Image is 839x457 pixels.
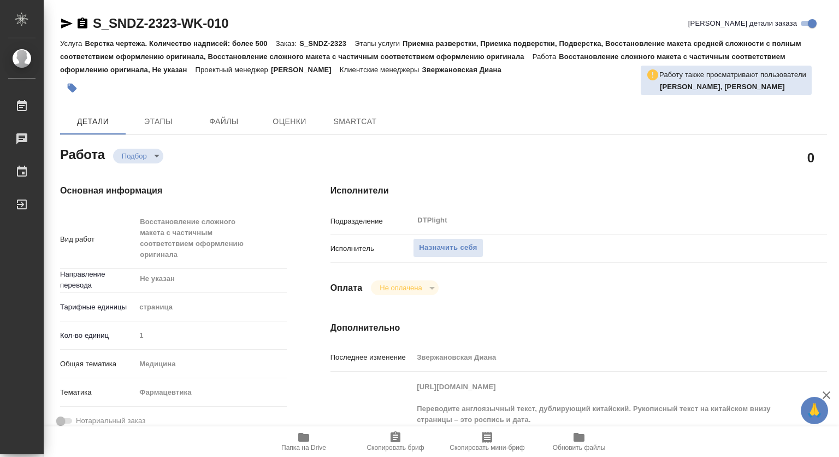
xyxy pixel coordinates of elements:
span: Скопировать мини-бриф [450,444,524,452]
button: Назначить себя [413,238,483,257]
p: Тарифные единицы [60,302,135,313]
input: Пустое поле [135,327,286,343]
h4: Основная информация [60,184,287,197]
p: Этапы услуги [354,39,403,48]
span: Нотариальный заказ [76,415,145,426]
h4: Дополнительно [330,321,827,335]
p: Матвеева Мария, Ганина Анна [660,81,806,92]
p: Последнее изменение [330,352,413,363]
div: Подбор [113,149,163,163]
p: Подразделение [330,216,413,227]
p: Вид работ [60,234,135,245]
p: Работу также просматривают пользователи [659,69,806,80]
h4: Исполнители [330,184,827,197]
span: Оценки [263,115,316,128]
span: [PERSON_NAME] детали заказа [688,18,797,29]
h4: Оплата [330,282,363,295]
div: Подбор [371,280,438,295]
p: S_SNDZ-2323 [299,39,354,48]
p: Общая тематика [60,359,135,370]
span: 🙏 [805,399,824,422]
button: 🙏 [801,397,828,424]
p: Звержановская Диана [422,66,510,74]
p: Верстка чертежа. Количество надписей: более 500 [85,39,275,48]
p: Заказ: [276,39,299,48]
p: [PERSON_NAME] [271,66,340,74]
button: Скопировать ссылку для ЯМессенджера [60,17,73,30]
a: S_SNDZ-2323-WK-010 [93,16,228,31]
div: Фармацевтика [135,383,286,402]
span: Обновить файлы [553,444,606,452]
b: [PERSON_NAME], [PERSON_NAME] [660,83,785,91]
input: Пустое поле [413,349,785,365]
div: Медицина [135,355,286,373]
button: Скопировать бриф [350,426,441,457]
p: Услуга [60,39,85,48]
span: Файлы [198,115,250,128]
p: Кол-во единиц [60,330,135,341]
h2: 0 [807,148,814,167]
p: Исполнитель [330,243,413,254]
h2: Работа [60,144,105,163]
button: Не оплачена [376,283,425,292]
button: Обновить файлы [533,426,625,457]
button: Подбор [119,151,150,161]
p: Тематика [60,387,135,398]
button: Скопировать мини-бриф [441,426,533,457]
p: Проектный менеджер [195,66,270,74]
span: Детали [67,115,119,128]
span: Назначить себя [419,242,477,254]
p: Клиентские менеджеры [340,66,422,74]
span: Скопировать бриф [367,444,424,452]
p: Работа [533,52,559,61]
p: Приемка разверстки, Приемка подверстки, Подверстка, Восстановление макета средней сложности с пол... [60,39,801,61]
button: Папка на Drive [258,426,350,457]
button: Скопировать ссылку [76,17,89,30]
span: Этапы [132,115,185,128]
span: SmartCat [329,115,381,128]
button: Добавить тэг [60,76,84,100]
span: Папка на Drive [281,444,326,452]
div: страница [135,298,286,317]
p: Направление перевода [60,269,135,291]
